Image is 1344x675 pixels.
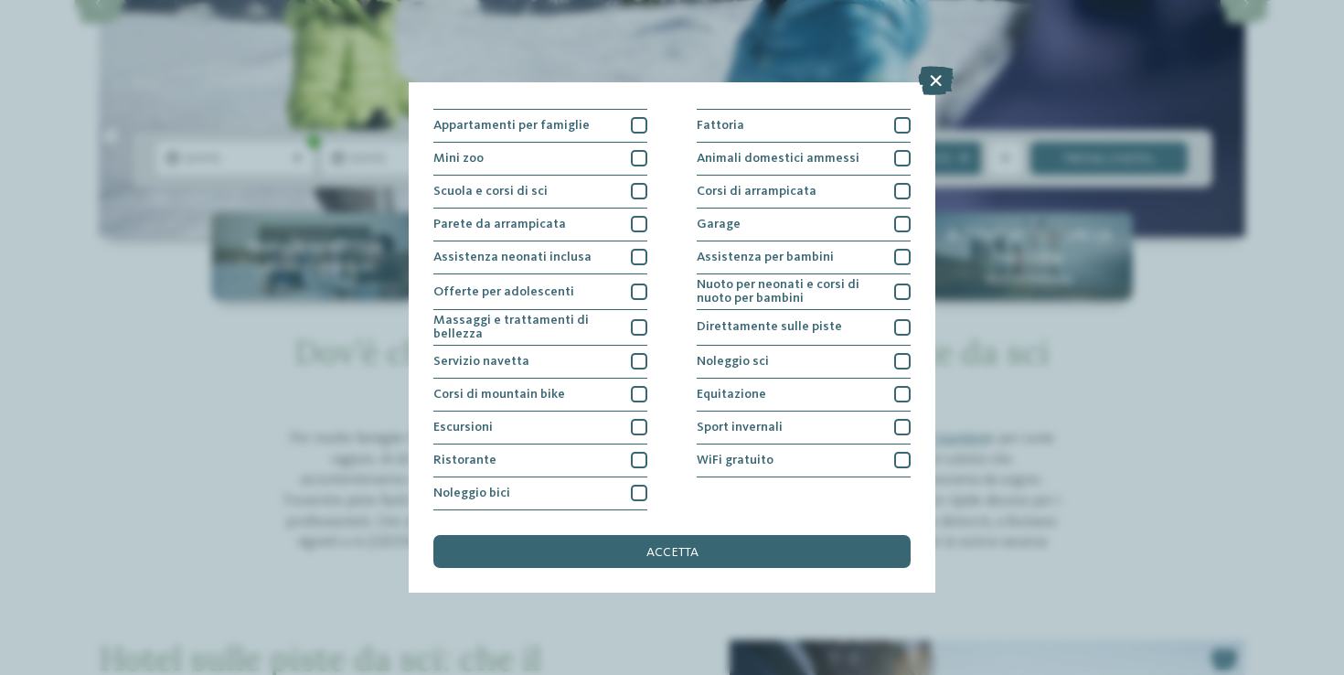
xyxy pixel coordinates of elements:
[433,152,484,165] span: Mini zoo
[433,218,566,230] span: Parete da arrampicata
[697,218,741,230] span: Garage
[697,251,834,263] span: Assistenza per bambini
[646,546,699,559] span: accetta
[433,251,592,263] span: Assistenza neonati inclusa
[697,454,773,466] span: WiFi gratuito
[697,278,882,305] span: Nuoto per neonati e corsi di nuoto per bambini
[697,355,769,368] span: Noleggio sci
[697,185,816,198] span: Corsi di arrampicata
[433,285,574,298] span: Offerte per adolescenti
[433,314,619,340] span: Massaggi e trattamenti di bellezza
[697,421,783,434] span: Sport invernali
[433,487,510,499] span: Noleggio bici
[433,119,590,132] span: Appartamenti per famiglie
[433,185,548,198] span: Scuola e corsi di sci
[433,421,493,434] span: Escursioni
[697,320,842,333] span: Direttamente sulle piste
[697,388,766,401] span: Equitazione
[697,152,859,165] span: Animali domestici ammessi
[433,355,529,368] span: Servizio navetta
[697,119,744,132] span: Fattoria
[433,388,565,401] span: Corsi di mountain bike
[433,454,496,466] span: Ristorante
